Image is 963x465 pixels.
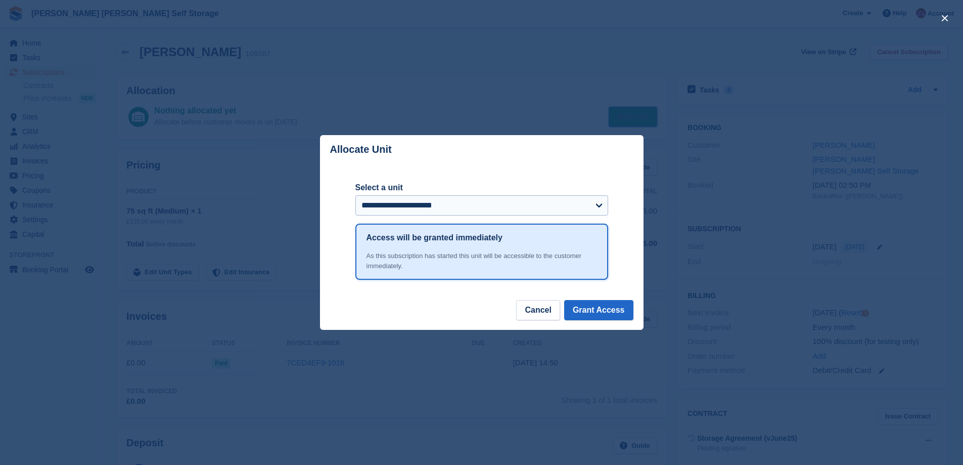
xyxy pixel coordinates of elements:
[330,144,392,155] p: Allocate Unit
[366,251,597,271] div: As this subscription has started this unit will be accessible to the customer immediately.
[516,300,560,320] button: Cancel
[937,10,953,26] button: close
[366,232,502,244] h1: Access will be granted immediately
[355,182,608,194] label: Select a unit
[564,300,633,320] button: Grant Access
